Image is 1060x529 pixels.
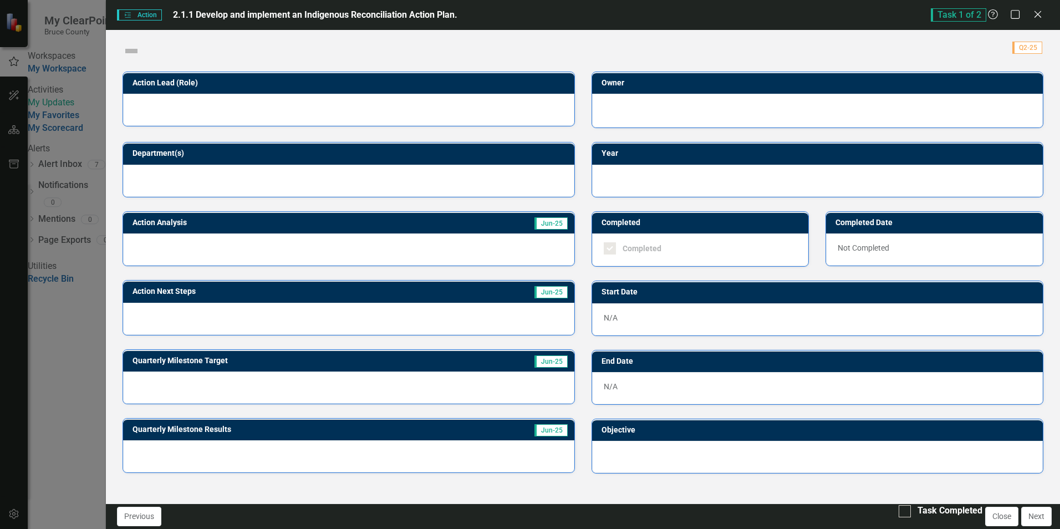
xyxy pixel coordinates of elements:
div: Not Completed [826,233,1043,266]
h3: Owner [602,79,1037,87]
h3: Action Next Steps [132,287,415,296]
span: Q2-25 [1012,42,1042,54]
img: Not Defined [123,42,140,60]
span: Action [117,9,161,21]
div: Task Completed [918,505,982,517]
span: Jun-25 [534,217,568,230]
h3: Start Date [602,288,1037,296]
div: N/A [592,303,1043,335]
button: Next [1021,507,1052,526]
h3: Action Analysis [132,218,400,227]
h3: End Date [602,357,1037,365]
span: Jun-25 [534,355,568,368]
h3: Action Lead (Role) [132,79,568,87]
h3: Year [602,149,1037,157]
h3: Department(s) [132,149,568,157]
span: Jun-25 [534,424,568,436]
div: N/A [592,372,1043,404]
h3: Quarterly Milestone Target [132,357,453,365]
span: Jun-25 [534,286,568,298]
h3: Objective [602,426,1037,434]
button: Previous [117,507,161,526]
h3: Completed Date [835,218,1037,227]
h3: Quarterly Milestone Results [132,425,456,434]
button: Close [985,507,1018,526]
h3: Completed [602,218,803,227]
span: Task 1 of 2 [931,8,986,22]
span: 2.1.1 Develop and implement an Indigenous Reconciliation Action Plan. [173,9,457,20]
